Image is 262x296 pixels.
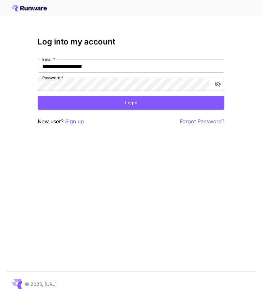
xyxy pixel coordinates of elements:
[42,57,55,62] label: Email
[42,75,63,80] label: Password
[65,117,84,126] button: Sign up
[180,117,224,126] button: Forgot Password?
[38,37,224,46] h3: Log into my account
[25,281,57,287] p: © 2025, [URL]
[38,117,84,126] p: New user?
[38,96,224,110] button: Login
[212,78,224,90] button: toggle password visibility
